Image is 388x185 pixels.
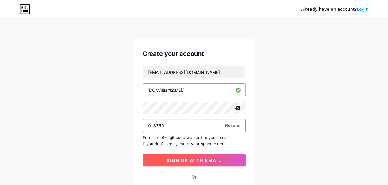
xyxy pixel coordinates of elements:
input: Email [143,66,245,78]
div: Create your account [143,49,246,58]
button: sign up with email [143,154,246,166]
a: Login [357,7,368,12]
span: Resend [225,122,241,129]
div: [DOMAIN_NAME]/ [148,87,184,93]
div: Or [192,174,197,180]
input: Paste login code [143,119,245,132]
input: username [143,84,245,96]
div: Enter the 6-digit code we sent to your email. If you don’t see it, check your spam folder. [143,134,246,147]
div: Already have an account? [301,6,368,13]
span: sign up with email [167,158,221,163]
